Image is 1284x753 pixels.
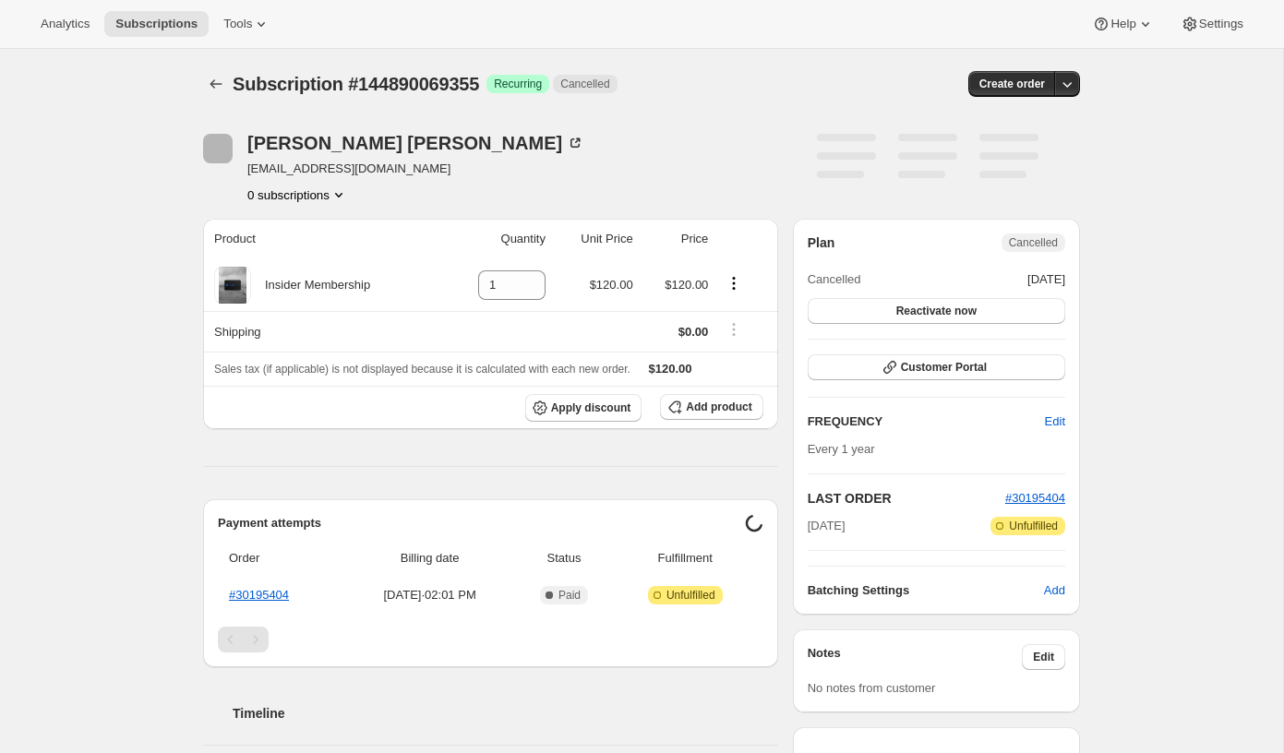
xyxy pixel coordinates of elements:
[218,627,763,652] nav: Pagination
[808,681,936,695] span: No notes from customer
[350,549,510,568] span: Billing date
[233,74,479,94] span: Subscription #144890069355
[896,304,977,318] span: Reactivate now
[1033,650,1054,664] span: Edit
[247,160,584,178] span: [EMAIL_ADDRESS][DOMAIN_NAME]
[808,270,861,289] span: Cancelled
[808,517,846,535] span: [DATE]
[494,77,542,91] span: Recurring
[521,549,607,568] span: Status
[590,278,633,292] span: $120.00
[223,17,252,31] span: Tools
[203,311,442,352] th: Shipping
[686,400,751,414] span: Add product
[639,219,714,259] th: Price
[1009,519,1058,533] span: Unfulfilled
[203,219,442,259] th: Product
[350,586,510,604] span: [DATE] · 02:01 PM
[1110,17,1135,31] span: Help
[247,134,584,152] div: [PERSON_NAME] [PERSON_NAME]
[1081,11,1165,37] button: Help
[808,298,1065,324] button: Reactivate now
[808,442,875,456] span: Every 1 year
[1170,11,1254,37] button: Settings
[560,77,609,91] span: Cancelled
[442,219,551,259] th: Quantity
[212,11,282,37] button: Tools
[1005,489,1065,508] button: #30195404
[808,581,1044,600] h6: Batching Settings
[104,11,209,37] button: Subscriptions
[665,278,708,292] span: $120.00
[901,360,987,375] span: Customer Portal
[115,17,198,31] span: Subscriptions
[551,219,639,259] th: Unit Price
[968,71,1056,97] button: Create order
[666,588,715,603] span: Unfulfilled
[203,134,233,163] span: Feng Chen
[649,362,692,376] span: $120.00
[203,71,229,97] button: Subscriptions
[558,588,581,603] span: Paid
[719,273,749,293] button: Product actions
[214,363,630,376] span: Sales tax (if applicable) is not displayed because it is calculated with each new order.
[229,588,289,602] a: #30195404
[808,354,1065,380] button: Customer Portal
[808,233,835,252] h2: Plan
[218,514,745,532] h2: Payment attempts
[618,549,752,568] span: Fulfillment
[1022,644,1065,670] button: Edit
[719,319,749,340] button: Shipping actions
[1199,17,1243,31] span: Settings
[1033,576,1076,605] button: Add
[1045,412,1065,431] span: Edit
[678,325,709,339] span: $0.00
[1009,235,1058,250] span: Cancelled
[808,412,1045,431] h2: FREQUENCY
[251,276,370,294] div: Insider Membership
[551,400,631,415] span: Apply discount
[1005,491,1065,505] a: #30195404
[233,704,778,723] h2: Timeline
[660,394,762,420] button: Add product
[30,11,101,37] button: Analytics
[247,185,348,204] button: Product actions
[41,17,90,31] span: Analytics
[1044,581,1065,600] span: Add
[808,489,1005,508] h2: LAST ORDER
[525,394,642,422] button: Apply discount
[1034,407,1076,436] button: Edit
[979,77,1045,91] span: Create order
[218,538,344,579] th: Order
[1027,270,1065,289] span: [DATE]
[808,644,1023,670] h3: Notes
